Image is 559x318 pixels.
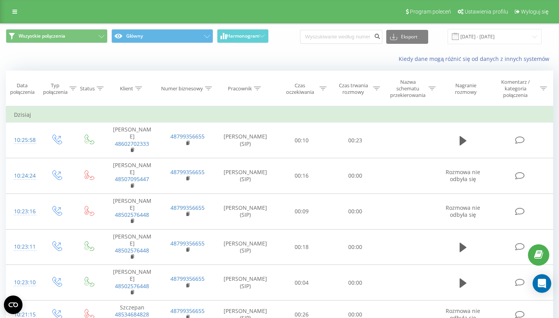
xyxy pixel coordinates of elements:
[104,265,160,301] td: [PERSON_NAME]
[215,229,275,265] td: [PERSON_NAME] (SIP)
[300,30,382,44] input: Wyszukiwanie według numeru
[227,33,259,39] span: Harmonogram
[215,265,275,301] td: [PERSON_NAME] (SIP)
[115,282,149,290] a: 48502576448
[446,168,480,183] span: Rozmowa nie odbyła się
[115,175,149,183] a: 48507095447
[14,204,33,219] div: 10:23:16
[104,194,160,229] td: [PERSON_NAME]
[43,82,68,95] div: Typ połączenia
[275,123,329,158] td: 00:10
[115,140,149,147] a: 48602702333
[328,194,382,229] td: 00:00
[14,168,33,183] div: 10:24:24
[104,229,160,265] td: [PERSON_NAME]
[6,107,553,123] td: Dzisiaj
[115,311,149,318] a: 48534684828
[215,158,275,194] td: [PERSON_NAME] (SIP)
[328,229,382,265] td: 00:00
[533,274,551,293] div: Open Intercom Messenger
[80,85,95,92] div: Status
[493,79,538,99] div: Komentarz / kategoria połączenia
[275,265,329,301] td: 00:04
[115,247,149,254] a: 48502576448
[275,158,329,194] td: 00:16
[14,275,33,290] div: 10:23:10
[328,123,382,158] td: 00:23
[170,133,205,140] a: 48799356655
[215,123,275,158] td: [PERSON_NAME] (SIP)
[410,9,451,15] span: Program poleceń
[170,275,205,282] a: 48799356655
[389,79,427,99] div: Nazwa schematu przekierowania
[465,9,508,15] span: Ustawienia profilu
[446,204,480,218] span: Rozmowa nie odbyła się
[275,194,329,229] td: 00:09
[161,85,203,92] div: Numer biznesowy
[275,229,329,265] td: 00:18
[170,307,205,315] a: 48799356655
[120,85,133,92] div: Klient
[6,82,38,95] div: Data połączenia
[14,239,33,254] div: 10:23:11
[170,168,205,176] a: 48799356655
[282,82,318,95] div: Czas oczekiwania
[6,29,108,43] button: Wszystkie połączenia
[217,29,269,43] button: Harmonogram
[4,296,23,314] button: Open CMP widget
[14,133,33,148] div: 10:25:58
[104,123,160,158] td: [PERSON_NAME]
[328,158,382,194] td: 00:00
[386,30,428,44] button: Eksport
[328,265,382,301] td: 00:00
[170,204,205,211] a: 48799356655
[115,211,149,218] a: 48502576448
[104,158,160,194] td: [PERSON_NAME]
[19,33,65,39] span: Wszystkie połączenia
[521,9,549,15] span: Wyloguj się
[170,240,205,247] a: 48799356655
[228,85,252,92] div: Pracownik
[444,82,487,95] div: Nagranie rozmowy
[399,55,553,62] a: Kiedy dane mogą różnić się od danych z innych systemów
[215,194,275,229] td: [PERSON_NAME] (SIP)
[335,82,371,95] div: Czas trwania rozmowy
[111,29,213,43] button: Główny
